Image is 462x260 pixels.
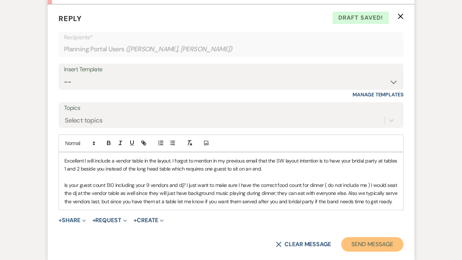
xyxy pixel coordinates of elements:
[92,217,127,223] button: Request
[64,181,398,205] p: Is your guest count 130 including your 9 vendors and dj? I just want to make sure I have the corr...
[64,103,398,113] label: Topics
[332,12,389,24] span: Draft saved!
[59,217,86,223] button: Share
[59,217,62,223] span: +
[92,217,96,223] span: +
[64,33,398,42] p: Recipients*
[353,91,403,98] a: Manage Templates
[64,42,398,56] div: Planning Portal Users
[276,241,331,247] button: Clear message
[134,217,164,223] button: Create
[65,115,103,125] div: Select topics
[59,14,82,23] span: Reply
[64,157,398,173] p: Excellent I will include a vendor table in the layout. I forgot to mention in my previous email t...
[64,64,398,75] div: Insert Template
[134,217,137,223] span: +
[126,44,233,54] span: ( [PERSON_NAME], [PERSON_NAME] )
[341,237,403,252] button: Send Message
